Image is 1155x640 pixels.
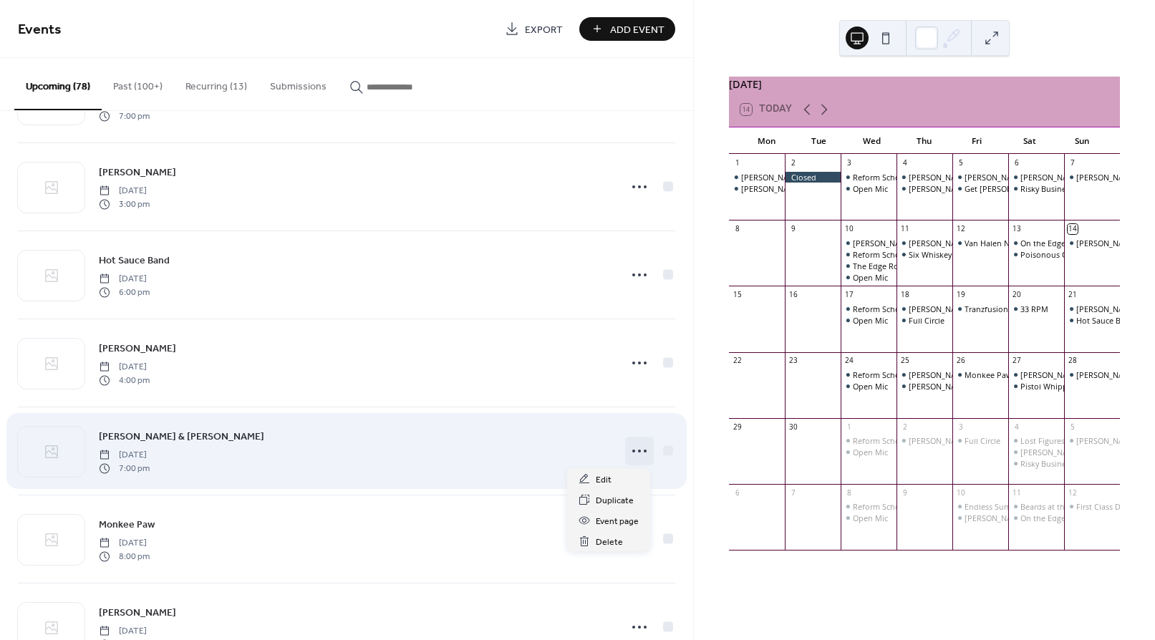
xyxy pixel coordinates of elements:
div: [PERSON_NAME] & [PERSON_NAME] [909,238,1042,248]
div: Risky Business [1020,458,1073,469]
div: 3 [956,422,966,432]
span: Duplicate [596,493,634,508]
div: Reform School [841,249,897,260]
button: Recurring (13) [174,58,258,109]
div: Six Whiskey Revival [909,249,979,260]
div: Reform School [853,172,907,183]
div: 12 [956,224,966,234]
div: First Class Duo [1076,501,1131,512]
a: Export [494,17,574,41]
div: [PERSON_NAME] Unplugged [853,238,957,248]
div: Get [PERSON_NAME] [965,183,1041,194]
div: Tranzfusion [952,304,1008,314]
div: [PERSON_NAME] & [PERSON_NAME] [909,381,1042,392]
a: [PERSON_NAME] [99,604,176,621]
div: Steve Kuhn [897,172,952,183]
div: 22 [733,356,743,366]
div: [PERSON_NAME] & the Saltwater Cowboys [909,304,1063,314]
div: Randy Lee Ashcraft & Saltwater Cowboys [897,435,952,446]
div: [PERSON_NAME] & Saltwater Cowboys [909,435,1049,446]
div: Reform School [853,435,907,446]
a: Hot Sauce Band [99,252,170,268]
span: [DATE] [99,273,150,286]
div: 5 [1068,422,1078,432]
div: Full Circle [952,435,1008,446]
div: 27 [1012,356,1022,366]
div: Beards at the Beach @ Bourbon Street [1008,501,1064,512]
div: Open Mic [853,381,888,392]
span: Delete [596,535,623,550]
span: Event page [596,514,639,529]
div: 10 [956,488,966,498]
button: Past (100+) [102,58,174,109]
span: 8:00 pm [99,550,150,563]
div: 1 [844,422,854,432]
div: [PERSON_NAME] [1020,447,1082,457]
div: 21 [1068,290,1078,300]
span: Add Event [610,22,665,37]
div: Open Mic [841,272,897,283]
div: Poisonous Crue [1020,249,1079,260]
div: Danny Shivers [1064,369,1120,380]
div: [PERSON_NAME] & the Bashers [909,183,1023,194]
div: Reform School [853,249,907,260]
div: [PERSON_NAME] [1076,369,1138,380]
div: Pistol Whipped [1008,381,1064,392]
div: Reform School [853,304,907,314]
div: [PERSON_NAME] [1020,369,1082,380]
div: 9 [900,488,910,498]
div: Thu [898,127,950,155]
div: Barry & the Bashers [897,183,952,194]
button: Upcoming (78) [14,58,102,110]
div: 19 [956,290,966,300]
div: 29 [733,422,743,432]
div: 23 [788,356,798,366]
div: 7 [788,488,798,498]
div: [DATE] [729,77,1120,92]
div: Reform School [853,369,907,380]
div: 6 [733,488,743,498]
div: 26 [956,356,966,366]
div: 9 [788,224,798,234]
div: The Edge Rock N Roll Band [841,261,897,271]
span: 7:00 pm [99,110,150,122]
div: On the Edge [1020,513,1065,523]
div: Reform School [841,501,897,512]
div: John LaMere & Randy Lee Ashcraft [897,238,952,248]
div: Ward Ewing Unplugged [841,238,897,248]
div: Randy Lee Ashcraft & the Saltwater Cowboys [897,304,952,314]
div: [PERSON_NAME] [741,183,803,194]
div: 13 [1012,224,1022,234]
div: Open Mic [841,513,897,523]
div: Risky Business [1008,183,1064,194]
div: First Class Duo [1064,501,1120,512]
div: Pistol Whipped [1020,381,1077,392]
div: Reform School [841,304,897,314]
div: Get Petty [952,183,1008,194]
div: Closed [785,172,841,183]
span: [DATE] [99,449,150,462]
div: [PERSON_NAME] Band [965,513,1048,523]
div: On the Edge [1008,513,1064,523]
span: [PERSON_NAME] & [PERSON_NAME] [99,430,264,445]
div: 33 RPM [1008,304,1064,314]
div: Mon [740,127,793,155]
span: [DATE] [99,185,150,198]
div: Rusty Foulke [729,183,785,194]
div: Van Halen Nation [965,238,1029,248]
div: On the Edge [1008,238,1064,248]
span: Edit [596,472,612,488]
div: 1 [733,158,743,168]
span: 7:00 pm [99,462,150,475]
div: Risky Business [1008,458,1064,469]
div: 25 [900,356,910,366]
span: Events [18,16,62,44]
div: 6 [1012,158,1022,168]
a: [PERSON_NAME] & [PERSON_NAME] [99,428,264,445]
div: 7 [1068,158,1078,168]
span: [PERSON_NAME] [99,341,176,357]
div: [PERSON_NAME] [909,369,970,380]
div: Open Mic [853,183,888,194]
button: Add Event [579,17,675,41]
div: 4 [1012,422,1022,432]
